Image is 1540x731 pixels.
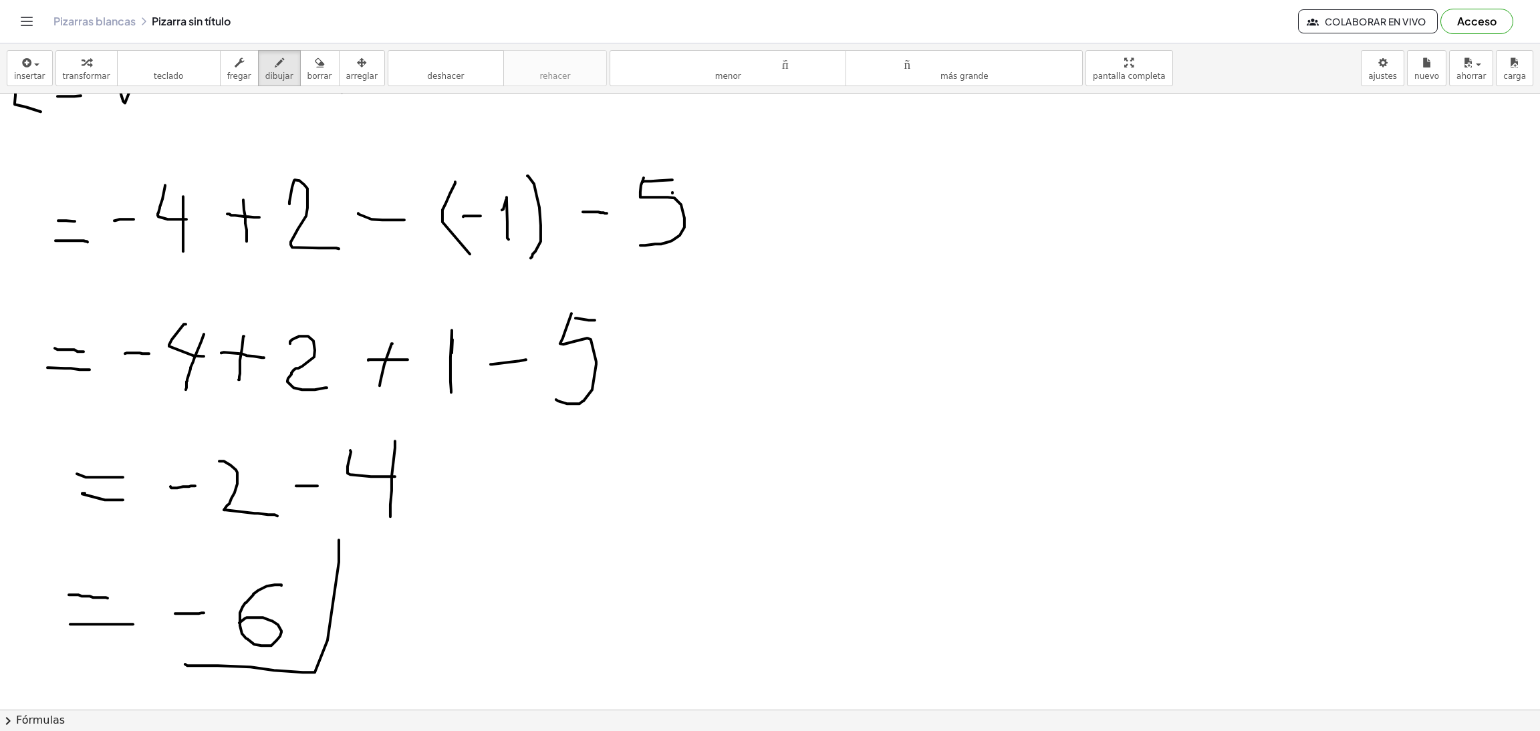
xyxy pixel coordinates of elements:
[715,71,741,81] font: menor
[1325,15,1426,27] font: Colaborar en vivo
[55,50,118,86] button: transformar
[1368,71,1397,81] font: ajustes
[427,71,464,81] font: deshacer
[1361,50,1404,86] button: ajustes
[1407,50,1446,86] button: nuevo
[511,56,600,69] font: rehacer
[1085,50,1173,86] button: pantalla completa
[539,71,570,81] font: rehacer
[124,56,213,69] font: teclado
[227,71,251,81] font: fregar
[610,50,847,86] button: tamaño_del_formatomenor
[7,50,53,86] button: insertar
[265,71,293,81] font: dibujar
[1496,50,1533,86] button: carga
[220,50,259,86] button: fregar
[1414,71,1439,81] font: nuevo
[846,50,1083,86] button: tamaño_del_formatomás grande
[1457,14,1497,28] font: Acceso
[53,14,136,28] font: Pizarras blancas
[53,15,136,28] a: Pizarras blancas
[63,71,110,81] font: transformar
[14,71,45,81] font: insertar
[503,50,607,86] button: rehacerrehacer
[117,50,221,86] button: tecladoteclado
[154,71,183,81] font: teclado
[388,50,504,86] button: deshacerdeshacer
[1449,50,1493,86] button: ahorrar
[940,71,989,81] font: más grande
[853,56,1075,69] font: tamaño_del_formato
[1456,71,1486,81] font: ahorrar
[307,71,332,81] font: borrar
[1093,71,1166,81] font: pantalla completa
[1440,9,1513,34] button: Acceso
[395,56,497,69] font: deshacer
[617,56,840,69] font: tamaño_del_formato
[1298,9,1438,33] button: Colaborar en vivo
[258,50,301,86] button: dibujar
[300,50,340,86] button: borrar
[16,11,37,32] button: Cambiar navegación
[1503,71,1526,81] font: carga
[16,714,65,726] font: Fórmulas
[346,71,378,81] font: arreglar
[339,50,385,86] button: arreglar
